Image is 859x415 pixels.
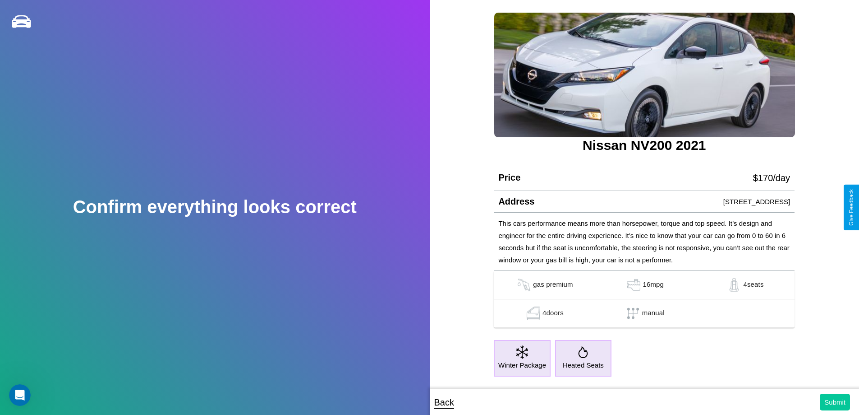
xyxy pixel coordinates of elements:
div: Give Feedback [848,189,854,226]
img: gas [515,278,533,292]
h4: Price [498,173,520,183]
img: gas [725,278,743,292]
button: Submit [820,394,850,410]
h3: Nissan NV200 2021 [494,138,795,153]
img: gas [625,278,643,292]
iframe: Intercom live chat [9,384,31,406]
table: simple table [494,271,795,328]
h2: Confirm everything looks correct [73,197,357,217]
p: Back [434,394,454,410]
p: 4 seats [743,278,763,292]
p: This cars performance means more than horsepower, torque and top speed. It’s design and engineer ... [498,217,790,266]
p: 16 mpg [643,278,664,292]
p: $ 170 /day [753,170,790,186]
p: 4 doors [542,307,564,320]
h4: Address [498,196,534,207]
p: gas premium [533,278,573,292]
img: gas [524,307,542,320]
p: Winter Package [498,359,546,371]
p: manual [642,307,665,320]
p: Heated Seats [563,359,604,371]
p: [STREET_ADDRESS] [723,196,790,208]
